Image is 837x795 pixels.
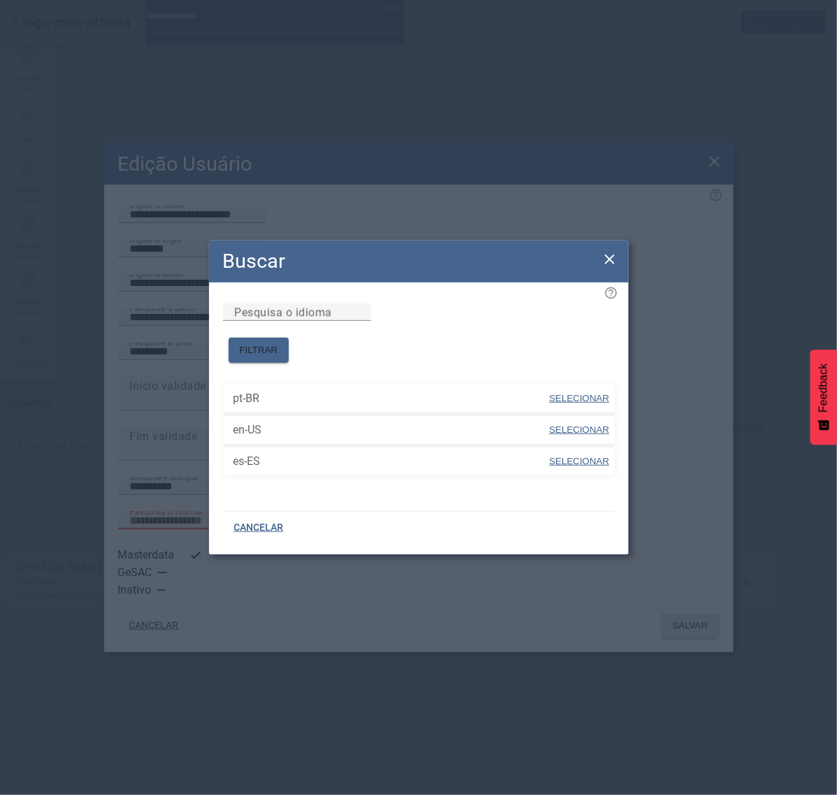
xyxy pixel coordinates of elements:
[229,338,289,363] button: FILTRAR
[817,364,830,413] span: Feedback
[234,521,284,535] span: CANCELAR
[548,386,610,411] button: SELECIONAR
[240,343,278,357] span: FILTRAR
[234,453,548,470] span: es-ES
[550,393,610,403] span: SELECIONAR
[548,449,610,474] button: SELECIONAR
[550,456,610,466] span: SELECIONAR
[548,417,610,443] button: SELECIONAR
[234,306,332,319] mat-label: Pesquisa o idioma
[810,350,837,445] button: Feedback - Mostrar pesquisa
[223,246,286,276] h2: Buscar
[550,424,610,435] span: SELECIONAR
[223,515,295,540] button: CANCELAR
[234,390,548,407] span: pt-BR
[234,422,548,438] span: en-US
